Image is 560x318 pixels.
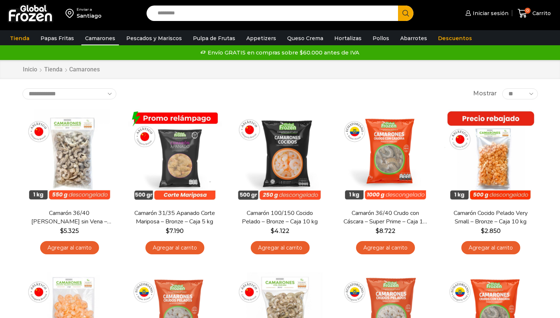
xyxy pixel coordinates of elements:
[448,209,533,226] a: Camarón Cocido Pelado Very Small – Bronze – Caja 10 kg
[243,31,280,45] a: Appetizers
[271,227,289,234] bdi: 4.122
[531,10,551,17] span: Carrito
[22,66,38,74] a: Inicio
[251,241,310,255] a: Agregar al carrito: “Camarón 100/150 Cocido Pelado - Bronze - Caja 10 kg”
[471,10,508,17] span: Iniciar sesión
[473,89,497,98] span: Mostrar
[60,227,79,234] bdi: 5.325
[516,5,553,22] a: 0 Carrito
[343,209,427,226] a: Camarón 36/40 Crudo con Cáscara – Super Prime – Caja 10 kg
[481,227,501,234] bdi: 2.850
[189,31,239,45] a: Pulpa de Frutas
[132,209,217,226] a: Camarón 31/35 Apanado Corte Mariposa – Bronze – Caja 5 kg
[166,227,184,234] bdi: 7.190
[123,31,186,45] a: Pescados y Mariscos
[271,227,274,234] span: $
[369,31,393,45] a: Pollos
[434,31,476,45] a: Descuentos
[22,66,100,74] nav: Breadcrumb
[397,31,431,45] a: Abarrotes
[60,227,64,234] span: $
[481,227,485,234] span: $
[376,227,395,234] bdi: 8.722
[66,7,77,20] img: address-field-icon.svg
[166,227,169,234] span: $
[69,66,100,73] h1: Camarones
[40,241,99,255] a: Agregar al carrito: “Camarón 36/40 Crudo Pelado sin Vena - Bronze - Caja 10 kg”
[6,31,33,45] a: Tienda
[464,6,508,21] a: Iniciar sesión
[37,31,78,45] a: Papas Fritas
[237,209,322,226] a: Camarón 100/150 Cocido Pelado – Bronze – Caja 10 kg
[27,209,112,226] a: Camarón 36/40 [PERSON_NAME] sin Vena – Bronze – Caja 10 kg
[22,88,116,99] select: Pedido de la tienda
[44,66,63,74] a: Tienda
[81,31,119,45] a: Camarones
[398,6,413,21] button: Search button
[356,241,415,255] a: Agregar al carrito: “Camarón 36/40 Crudo con Cáscara - Super Prime - Caja 10 kg”
[283,31,327,45] a: Queso Crema
[145,241,204,255] a: Agregar al carrito: “Camarón 31/35 Apanado Corte Mariposa - Bronze - Caja 5 kg”
[331,31,365,45] a: Hortalizas
[376,227,379,234] span: $
[525,8,531,14] span: 0
[77,12,102,20] div: Santiago
[461,241,520,255] a: Agregar al carrito: “Camarón Cocido Pelado Very Small - Bronze - Caja 10 kg”
[77,7,102,12] div: Enviar a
